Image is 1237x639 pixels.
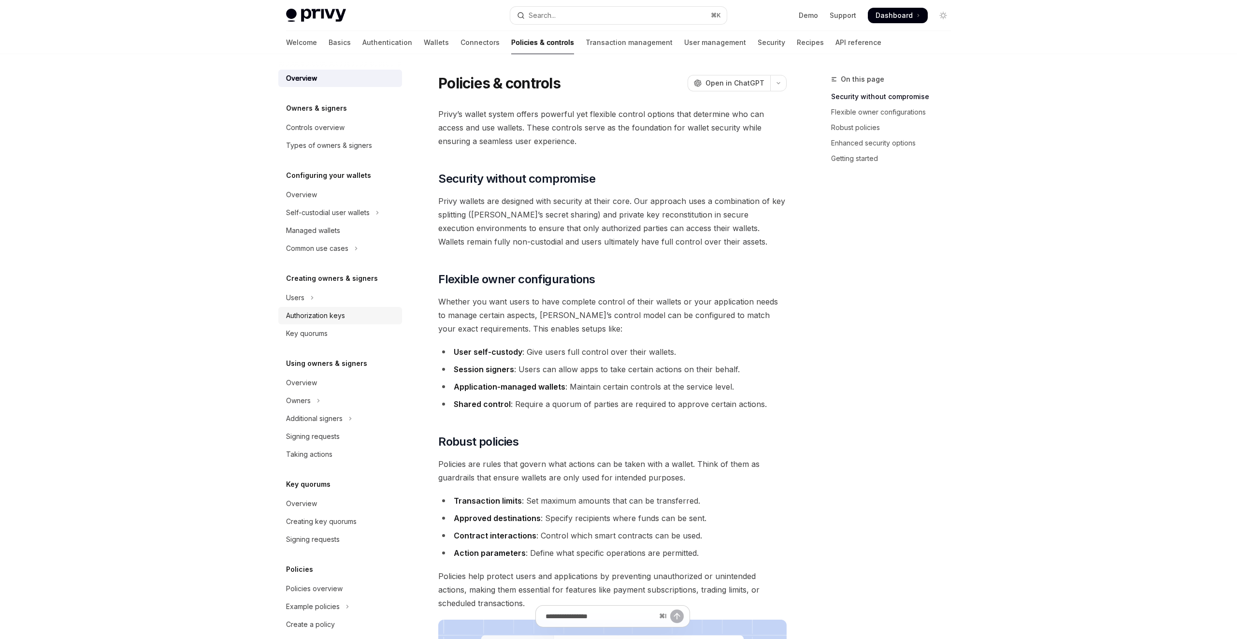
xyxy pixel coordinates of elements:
[286,449,332,460] div: Taking actions
[278,240,402,257] button: Toggle Common use cases section
[438,171,595,187] span: Security without compromise
[510,7,727,24] button: Open search
[278,289,402,306] button: Toggle Users section
[454,531,536,540] strong: Contract interactions
[438,107,787,148] span: Privy’s wallet system offers powerful yet flexible control options that determine who can access ...
[688,75,770,91] button: Open in ChatGPT
[454,513,541,523] strong: Approved destinations
[830,11,856,20] a: Support
[831,135,959,151] a: Enhanced security options
[278,616,402,633] a: Create a policy
[278,186,402,203] a: Overview
[286,534,340,545] div: Signing requests
[876,11,913,20] span: Dashboard
[711,12,721,19] span: ⌘ K
[286,479,331,490] h5: Key quorums
[454,364,514,374] strong: Session signers
[286,516,357,527] div: Creating key quorums
[438,546,787,560] li: : Define what specific operations are permitted.
[438,295,787,335] span: Whether you want users to have complete control of their wallets or your application needs to man...
[286,310,345,321] div: Authorization keys
[286,31,317,54] a: Welcome
[286,140,372,151] div: Types of owners & signers
[329,31,351,54] a: Basics
[438,363,787,376] li: : Users can allow apps to take certain actions on their behalf.
[286,207,370,218] div: Self-custodial user wallets
[286,395,311,407] div: Owners
[286,225,340,236] div: Managed wallets
[454,382,565,392] strong: Application-managed wallets
[438,511,787,525] li: : Specify recipients where funds can be sent.
[286,273,378,284] h5: Creating owners & signers
[438,397,787,411] li: : Require a quorum of parties are required to approve certain actions.
[286,601,340,612] div: Example policies
[278,513,402,530] a: Creating key quorums
[684,31,746,54] a: User management
[868,8,928,23] a: Dashboard
[278,446,402,463] a: Taking actions
[286,73,317,84] div: Overview
[438,494,787,508] li: : Set maximum amounts that can be transferred.
[278,325,402,342] a: Key quorums
[835,31,881,54] a: API reference
[758,31,785,54] a: Security
[831,120,959,135] a: Robust policies
[286,328,328,339] div: Key quorums
[278,410,402,427] button: Toggle Additional signers section
[831,104,959,120] a: Flexible owner configurations
[278,70,402,87] a: Overview
[278,598,402,615] button: Toggle Example policies section
[278,204,402,221] button: Toggle Self-custodial user wallets section
[278,137,402,154] a: Types of owners & signers
[438,457,787,484] span: Policies are rules that govern what actions can be taken with a wallet. Think of them as guardrai...
[460,31,500,54] a: Connectors
[278,222,402,239] a: Managed wallets
[454,496,522,506] strong: Transaction limits
[278,307,402,324] a: Authorization keys
[286,564,313,575] h5: Policies
[831,151,959,166] a: Getting started
[831,89,959,104] a: Security without compromise
[286,583,343,595] div: Policies overview
[438,529,787,542] li: : Control which smart contracts can be used.
[278,119,402,136] a: Controls overview
[438,272,595,287] span: Flexible owner configurations
[278,531,402,548] a: Signing requests
[438,434,518,450] span: Robust policies
[278,392,402,409] button: Toggle Owners section
[799,11,818,20] a: Demo
[454,347,522,357] strong: User self-custody
[586,31,673,54] a: Transaction management
[286,498,317,509] div: Overview
[286,292,304,304] div: Users
[670,610,684,623] button: Send message
[438,380,787,393] li: : Maintain certain controls at the service level.
[286,189,317,201] div: Overview
[286,243,348,254] div: Common use cases
[286,122,345,133] div: Controls overview
[278,428,402,445] a: Signing requests
[529,10,556,21] div: Search...
[362,31,412,54] a: Authentication
[286,619,335,630] div: Create a policy
[454,548,526,558] strong: Action parameters
[424,31,449,54] a: Wallets
[286,102,347,114] h5: Owners & signers
[286,413,343,424] div: Additional signers
[438,569,787,610] span: Policies help protect users and applications by preventing unauthorized or unintended actions, ma...
[286,358,367,369] h5: Using owners & signers
[278,374,402,392] a: Overview
[278,580,402,597] a: Policies overview
[546,606,655,627] input: Ask a question...
[797,31,824,54] a: Recipes
[286,431,340,442] div: Signing requests
[286,170,371,181] h5: Configuring your wallets
[705,78,764,88] span: Open in ChatGPT
[278,495,402,512] a: Overview
[286,9,346,22] img: light logo
[438,74,561,92] h1: Policies & controls
[841,73,884,85] span: On this page
[935,8,951,23] button: Toggle dark mode
[438,194,787,248] span: Privy wallets are designed with security at their core. Our approach uses a combination of key sp...
[454,399,511,409] strong: Shared control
